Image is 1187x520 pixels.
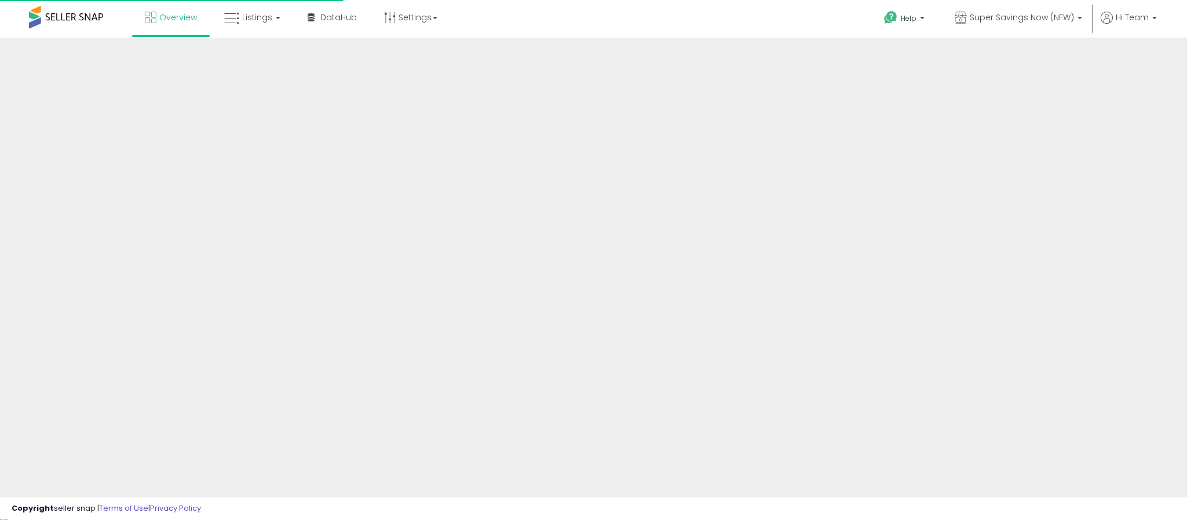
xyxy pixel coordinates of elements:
a: Privacy Policy [150,503,201,514]
span: Overview [159,12,197,23]
a: Help [875,2,936,38]
div: seller snap | | [12,503,201,514]
a: Hi Team [1101,12,1157,38]
i: Get Help [883,10,898,25]
strong: Copyright [12,503,54,514]
span: Help [901,13,916,23]
span: Hi Team [1116,12,1149,23]
span: Listings [242,12,272,23]
span: Super Savings Now (NEW) [970,12,1074,23]
a: Terms of Use [99,503,148,514]
span: DataHub [320,12,357,23]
